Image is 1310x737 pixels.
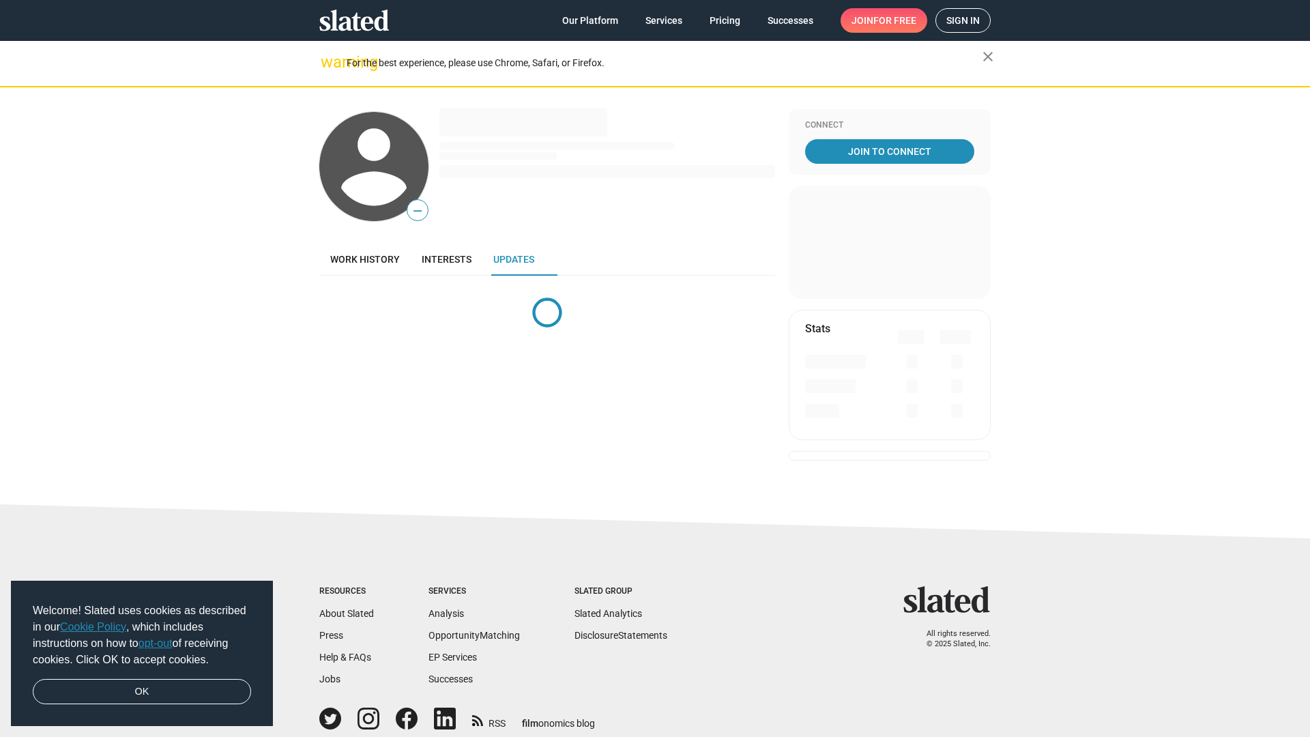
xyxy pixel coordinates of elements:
a: Jobs [319,674,340,684]
span: Services [645,8,682,33]
a: filmonomics blog [522,706,595,730]
a: Cookie Policy [60,621,126,633]
span: Sign in [946,9,980,32]
span: Welcome! Slated uses cookies as described in our , which includes instructions on how to of recei... [33,603,251,668]
mat-icon: close [980,48,996,65]
a: Joinfor free [841,8,927,33]
a: Successes [757,8,824,33]
a: Pricing [699,8,751,33]
span: Work history [330,254,400,265]
a: Interests [411,243,482,276]
span: Pricing [710,8,740,33]
a: opt-out [139,637,173,649]
span: Interests [422,254,471,265]
a: Sign in [935,8,991,33]
div: For the best experience, please use Chrome, Safari, or Firefox. [347,54,982,72]
mat-card-title: Stats [805,321,830,336]
span: Successes [768,8,813,33]
span: Updates [493,254,534,265]
span: film [522,718,538,729]
a: EP Services [428,652,477,663]
div: Connect [805,120,974,131]
a: About Slated [319,608,374,619]
span: Join To Connect [808,139,972,164]
a: Our Platform [551,8,629,33]
p: All rights reserved. © 2025 Slated, Inc. [912,629,991,649]
span: Our Platform [562,8,618,33]
span: for free [873,8,916,33]
a: Join To Connect [805,139,974,164]
a: Services [635,8,693,33]
a: Slated Analytics [574,608,642,619]
div: cookieconsent [11,581,273,727]
a: DisclosureStatements [574,630,667,641]
div: Slated Group [574,586,667,597]
mat-icon: warning [321,54,337,70]
a: OpportunityMatching [428,630,520,641]
a: dismiss cookie message [33,679,251,705]
span: Join [851,8,916,33]
span: — [407,202,428,220]
a: Successes [428,674,473,684]
a: Help & FAQs [319,652,371,663]
a: Analysis [428,608,464,619]
a: Updates [482,243,545,276]
a: RSS [472,709,506,730]
div: Services [428,586,520,597]
div: Resources [319,586,374,597]
a: Press [319,630,343,641]
a: Work history [319,243,411,276]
